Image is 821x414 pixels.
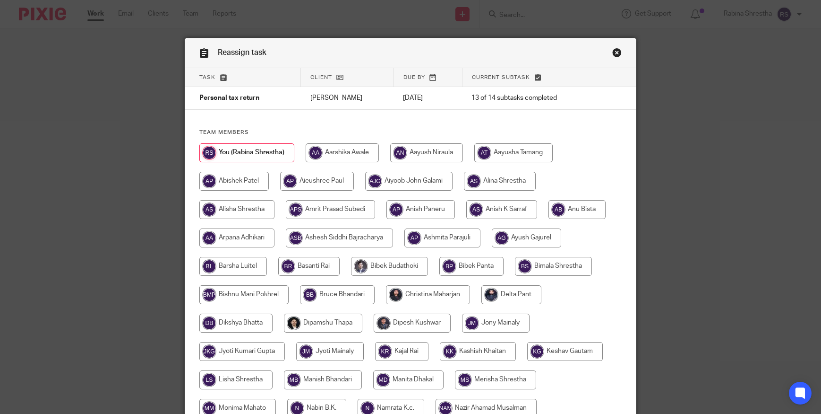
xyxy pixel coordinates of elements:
[462,87,599,110] td: 13 of 14 subtasks completed
[310,93,384,103] p: [PERSON_NAME]
[310,75,332,80] span: Client
[199,95,259,102] span: Personal tax return
[472,75,530,80] span: Current subtask
[218,49,266,56] span: Reassign task
[403,75,425,80] span: Due by
[199,75,215,80] span: Task
[199,129,622,136] h4: Team members
[612,48,622,61] a: Close this dialog window
[403,93,453,103] p: [DATE]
